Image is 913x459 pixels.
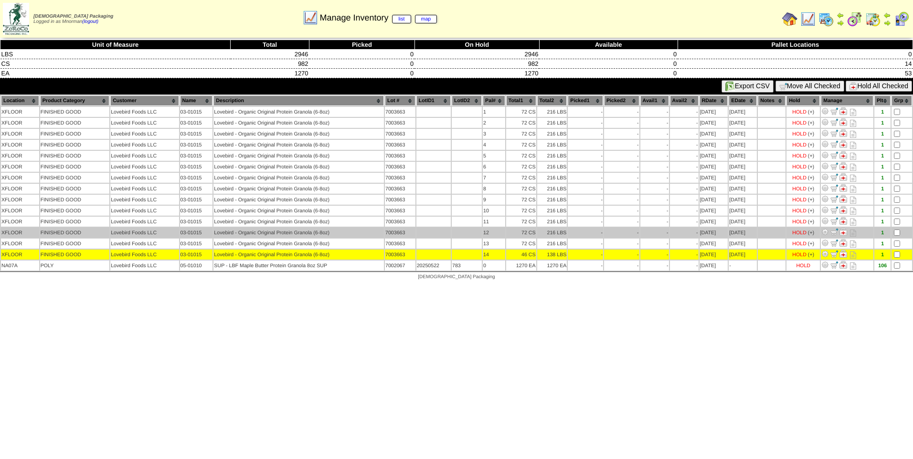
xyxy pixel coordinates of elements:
[231,59,309,69] td: 982
[830,250,838,258] img: Move
[231,69,309,78] td: 1270
[670,118,699,128] td: -
[180,140,213,150] td: 03-01015
[779,83,787,90] img: cart.gif
[786,95,820,106] th: Hold
[180,206,213,216] td: 03-01015
[678,69,913,78] td: 53
[792,131,807,137] div: HOLD
[483,95,505,106] th: Pal#
[539,50,678,59] td: 0
[385,162,415,172] td: 7003663
[875,142,891,148] div: 1
[821,140,829,148] img: Adjust
[875,186,891,192] div: 1
[604,107,639,117] td: -
[231,50,309,59] td: 2946
[729,95,757,106] th: EDate
[830,151,838,159] img: Move
[213,151,384,161] td: Lovebird - Organic Original Protein Granola (6-8oz)
[640,195,669,205] td: -
[483,140,505,150] td: 4
[670,184,699,194] td: -
[537,129,567,139] td: 216 LBS
[800,11,816,27] img: line_graph.gif
[792,109,807,115] div: HOLD
[180,95,213,106] th: Name
[110,107,179,117] td: Lovebird Foods LLC
[568,184,603,194] td: -
[231,40,309,50] th: Total
[1,162,39,172] td: XFLOOR
[506,151,536,161] td: 72 CS
[821,107,829,115] img: Adjust
[850,120,856,127] i: Note
[830,217,838,225] img: Move
[839,250,847,258] img: Manage Hold
[385,184,415,194] td: 7003663
[640,118,669,128] td: -
[213,129,384,139] td: Lovebird - Organic Original Protein Granola (6-8oz)
[303,10,318,25] img: line_graph.gif
[775,81,844,92] button: Move All Checked
[319,13,437,23] span: Manage Inventory
[483,129,505,139] td: 3
[839,217,847,225] img: Manage Hold
[537,107,567,117] td: 216 LBS
[808,175,814,181] div: (+)
[110,118,179,128] td: Lovebird Foods LLC
[604,173,639,183] td: -
[180,129,213,139] td: 03-01015
[700,173,728,183] td: [DATE]
[1,129,39,139] td: XFLOOR
[537,151,567,161] td: 216 LBS
[821,118,829,126] img: Adjust
[849,83,857,90] img: hold.gif
[830,228,838,236] img: Move
[537,206,567,216] td: 216 LBS
[821,206,829,214] img: Adjust
[839,162,847,170] img: Manage Hold
[839,151,847,159] img: Manage Hold
[839,184,847,192] img: Manage Hold
[604,184,639,194] td: -
[213,140,384,150] td: Lovebird - Organic Original Protein Granola (6-8oz)
[385,151,415,161] td: 7003663
[700,184,728,194] td: [DATE]
[640,206,669,216] td: -
[792,164,807,170] div: HOLD
[568,162,603,172] td: -
[568,107,603,117] td: -
[0,69,231,78] td: EA
[483,184,505,194] td: 8
[40,151,110,161] td: FINISHED GOOD
[818,11,834,27] img: calendarprod.gif
[40,195,110,205] td: FINISHED GOOD
[40,140,110,150] td: FINISHED GOOD
[640,95,669,106] th: Avail1
[700,95,728,106] th: RDate
[725,82,735,91] img: excel.gif
[670,140,699,150] td: -
[678,59,913,69] td: 14
[110,151,179,161] td: Lovebird Foods LLC
[729,173,757,183] td: [DATE]
[830,195,838,203] img: Move
[40,107,110,117] td: FINISHED GOOD
[1,184,39,194] td: XFLOOR
[700,140,728,150] td: [DATE]
[894,11,909,27] img: calendarcustomer.gif
[640,140,669,150] td: -
[678,50,913,59] td: 0
[808,164,814,170] div: (+)
[213,206,384,216] td: Lovebird - Organic Original Protein Granola (6-8oz)
[700,118,728,128] td: [DATE]
[385,95,415,106] th: Lot #
[110,129,179,139] td: Lovebird Foods LLC
[865,11,881,27] img: calendarinout.gif
[830,206,838,214] img: Move
[416,95,451,106] th: LotID1
[604,129,639,139] td: -
[808,120,814,126] div: (+)
[309,69,415,78] td: 0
